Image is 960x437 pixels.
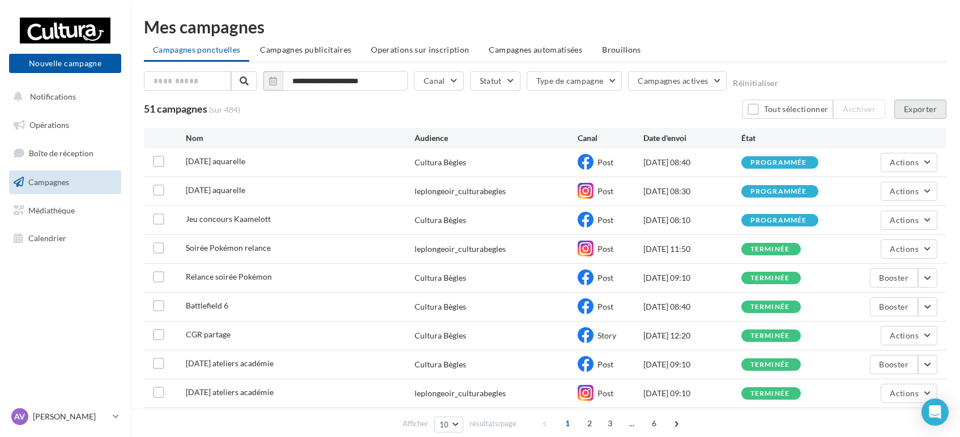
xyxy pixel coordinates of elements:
[750,390,790,397] div: terminée
[186,214,271,224] span: Jeu concours Kaamelott
[7,226,123,250] a: Calendrier
[578,132,643,144] div: Canal
[628,71,727,91] button: Campagnes actives
[403,418,428,429] span: Afficher
[30,92,76,101] span: Notifications
[415,132,578,144] div: Audience
[890,331,919,340] span: Actions
[186,301,228,310] span: Battlefield 6
[470,418,517,429] span: résultats/page
[598,388,613,398] span: Post
[894,100,946,119] button: Exporter
[558,414,577,432] span: 1
[750,217,807,224] div: programmée
[7,113,123,137] a: Opérations
[186,156,245,166] span: Halloween aquarelle
[29,148,93,158] span: Boîte de réception
[209,104,240,115] span: (sur 484)
[598,186,613,196] span: Post
[7,85,119,109] button: Notifications
[890,157,919,167] span: Actions
[643,388,741,399] div: [DATE] 09:10
[581,414,599,432] span: 2
[598,273,613,282] span: Post
[415,157,466,168] div: Cultura Bègles
[881,153,937,172] button: Actions
[750,188,807,195] div: programmée
[598,244,613,254] span: Post
[602,45,641,54] span: Brouillons
[598,331,616,340] span: Story
[415,388,506,399] div: leplongeoir_culturabegles
[598,215,613,225] span: Post
[527,71,622,91] button: Type de campagne
[186,272,272,281] span: Relance soirée Pokémon
[186,358,274,368] span: Halloween ateliers académie
[415,243,506,255] div: leplongeoir_culturabegles
[881,182,937,201] button: Actions
[890,388,919,398] span: Actions
[260,45,351,54] span: Campagnes publicitaires
[743,100,833,119] button: Tout sélectionner
[414,71,464,91] button: Canal
[870,268,918,288] button: Booster
[598,359,613,369] span: Post
[750,246,790,253] div: terminée
[750,303,790,311] div: terminée
[623,414,641,432] span: ...
[9,54,121,73] button: Nouvelle campagne
[186,185,245,195] span: Halloween aquarelle
[15,411,25,422] span: AV
[643,243,741,255] div: [DATE] 11:50
[415,359,466,370] div: Cultura Bègles
[881,239,937,259] button: Actions
[750,275,790,282] div: terminée
[415,272,466,284] div: Cultura Bègles
[890,244,919,254] span: Actions
[645,414,663,432] span: 6
[186,329,231,339] span: CGR partage
[643,215,741,226] div: [DATE] 08:10
[7,170,123,194] a: Campagnes
[643,301,741,312] div: [DATE] 08:40
[870,355,918,374] button: Booster
[870,297,918,316] button: Booster
[415,215,466,226] div: Cultura Bègles
[434,417,463,432] button: 10
[643,157,741,168] div: [DATE] 08:40
[598,157,613,167] span: Post
[186,387,274,397] span: Halloween ateliers académie
[144,18,946,35] div: Mes campagnes
[186,132,415,144] div: Nom
[881,211,937,230] button: Actions
[470,71,520,91] button: Statut
[643,272,741,284] div: [DATE] 09:10
[415,330,466,341] div: Cultura Bègles
[144,102,207,115] span: 51 campagnes
[9,406,121,427] a: AV [PERSON_NAME]
[7,141,123,165] a: Boîte de réception
[28,205,75,215] span: Médiathèque
[415,186,506,197] div: leplongeoir_culturabegles
[643,186,741,197] div: [DATE] 08:30
[371,45,469,54] span: Operations sur inscription
[601,414,619,432] span: 3
[890,186,919,196] span: Actions
[33,411,108,422] p: [PERSON_NAME]
[643,330,741,341] div: [DATE] 12:20
[440,420,449,429] span: 10
[921,399,949,426] div: Open Intercom Messenger
[186,243,271,252] span: Soirée Pokémon relance
[833,100,885,119] button: Archiver
[29,120,69,130] span: Opérations
[890,215,919,225] span: Actions
[733,79,778,88] button: Réinitialiser
[638,76,708,85] span: Campagnes actives
[643,359,741,370] div: [DATE] 09:10
[415,301,466,312] div: Cultura Bègles
[643,132,741,144] div: Date d'envoi
[881,326,937,345] button: Actions
[28,233,66,243] span: Calendrier
[750,361,790,369] div: terminée
[750,159,807,166] div: programmée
